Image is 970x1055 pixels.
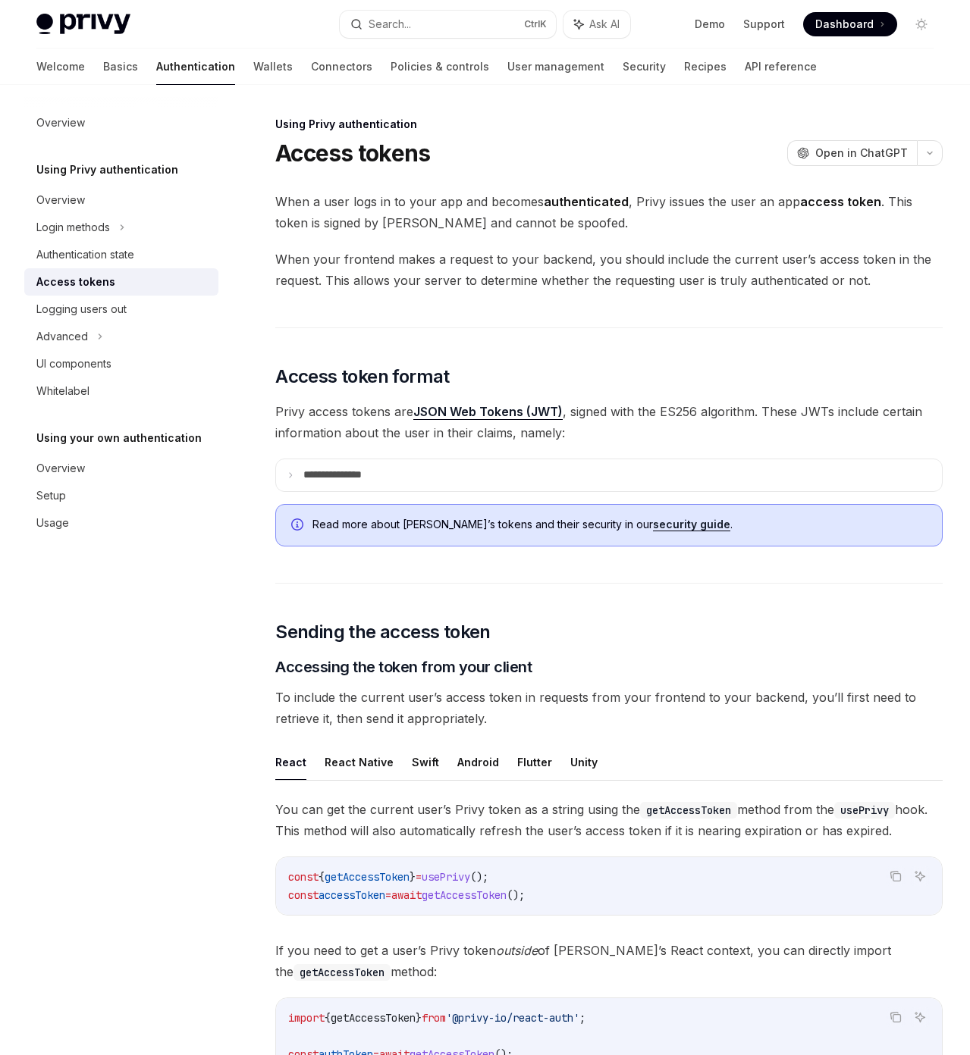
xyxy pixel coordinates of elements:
[275,744,306,780] button: React
[416,870,422,884] span: =
[422,870,470,884] span: usePrivy
[340,11,557,38] button: Search...CtrlK
[695,17,725,32] a: Demo
[36,14,130,35] img: light logo
[319,870,325,884] span: {
[24,186,218,214] a: Overview
[834,802,895,819] code: usePrivy
[815,146,908,161] span: Open in ChatGPT
[507,49,604,85] a: User management
[275,139,430,167] h1: Access tokens
[24,268,218,296] a: Access tokens
[24,109,218,136] a: Overview
[36,429,202,447] h5: Using your own authentication
[275,799,943,841] span: You can get the current user’s Privy token as a string using the method from the hook. This metho...
[24,455,218,482] a: Overview
[416,1011,422,1025] span: }
[103,49,138,85] a: Basics
[544,194,629,209] strong: authenticated
[385,888,391,902] span: =
[36,49,85,85] a: Welcome
[684,49,727,85] a: Recipes
[319,888,385,902] span: accessToken
[288,870,319,884] span: const
[579,1011,585,1025] span: ;
[413,404,563,420] a: JSON Web Tokens (JWT)
[369,15,411,33] div: Search...
[325,1011,331,1025] span: {
[275,687,943,729] span: To include the current user’s access token in requests from your frontend to your backend, you’ll...
[24,377,218,405] a: Whitelabel
[886,866,906,886] button: Copy the contents from the code block
[36,382,89,400] div: Whitelabel
[910,866,930,886] button: Ask AI
[745,49,817,85] a: API reference
[815,17,874,32] span: Dashboard
[909,12,934,36] button: Toggle dark mode
[275,365,450,389] span: Access token format
[275,191,943,233] span: When a user logs in to your app and becomes , Privy issues the user an app . This token is signed...
[24,350,218,377] a: UI components
[294,964,391,981] code: getAccessToken
[312,517,927,532] span: Read more about [PERSON_NAME]’s tokens and their security in our .
[253,49,293,85] a: Wallets
[24,482,218,509] a: Setup
[36,355,111,373] div: UI components
[36,114,85,132] div: Overview
[910,1007,930,1027] button: Ask AI
[803,12,897,36] a: Dashboard
[24,296,218,323] a: Logging users out
[36,191,85,209] div: Overview
[36,218,110,236] div: Login methods
[36,273,115,291] div: Access tokens
[275,401,943,443] span: Privy access tokens are , signed with the ES256 algorithm. These JWTs include certain information...
[800,194,881,209] strong: access token
[422,888,507,902] span: getAccessToken
[653,518,730,531] a: security guide
[446,1011,579,1025] span: '@privy-io/react-auth'
[422,1011,446,1025] span: from
[640,802,737,819] code: getAccessToken
[291,518,306,534] svg: Info
[275,620,491,644] span: Sending the access token
[507,888,525,902] span: ();
[391,888,422,902] span: await
[24,509,218,537] a: Usage
[311,49,372,85] a: Connectors
[36,161,178,179] h5: Using Privy authentication
[457,744,499,780] button: Android
[275,117,943,132] div: Using Privy authentication
[410,870,416,884] span: }
[36,487,66,505] div: Setup
[288,888,319,902] span: const
[391,49,489,85] a: Policies & controls
[412,744,439,780] button: Swift
[787,140,917,166] button: Open in ChatGPT
[275,249,943,291] span: When your frontend makes a request to your backend, you should include the current user’s access ...
[156,49,235,85] a: Authentication
[563,11,630,38] button: Ask AI
[325,744,394,780] button: React Native
[331,1011,416,1025] span: getAccessToken
[36,300,127,318] div: Logging users out
[623,49,666,85] a: Security
[589,17,620,32] span: Ask AI
[886,1007,906,1027] button: Copy the contents from the code block
[36,246,134,264] div: Authentication state
[24,241,218,268] a: Authentication state
[36,327,88,346] div: Advanced
[36,459,85,477] div: Overview
[288,1011,325,1025] span: import
[524,18,547,30] span: Ctrl K
[325,870,410,884] span: getAccessToken
[275,656,532,678] span: Accessing the token from your client
[470,870,488,884] span: ();
[275,940,943,982] span: If you need to get a user’s Privy token of [PERSON_NAME]’s React context, you can directly import...
[496,943,538,958] em: outside
[570,744,598,780] button: Unity
[517,744,552,780] button: Flutter
[743,17,785,32] a: Support
[36,514,69,532] div: Usage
